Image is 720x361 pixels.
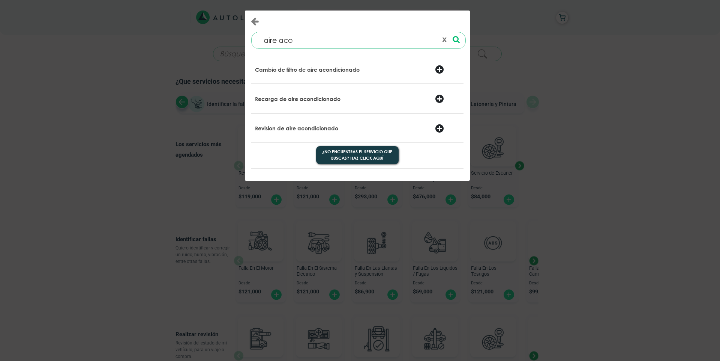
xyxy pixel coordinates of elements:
[439,34,450,47] button: x
[316,146,399,164] button: ¿No encuentras el servicio que buscas? Haz click aquí
[255,66,360,74] p: Cambio de filtro de aire acondicionado
[251,17,259,26] button: Close
[255,95,340,103] p: Recarga de aire acondicionado
[257,32,438,48] input: ¿Qué necesita tu vehículo?...
[255,125,338,132] p: Revision de aire acondicionado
